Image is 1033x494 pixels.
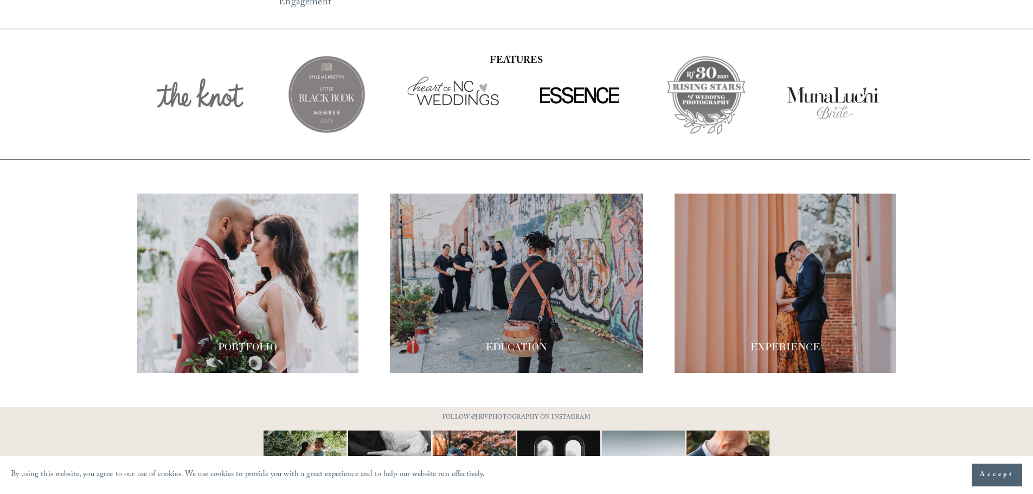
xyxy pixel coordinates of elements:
strong: FEATURES [490,53,543,70]
p: By using this website, you agree to our use of cookies. We use cookies to provide you with a grea... [11,467,485,483]
p: FOLLOW @JBIVPHOTOGRAPHY ON INSTAGRAM [422,412,612,424]
span: EDUCATION [486,341,547,353]
span: EXPERIENCE [750,341,820,353]
span: PORTFOLIO [218,341,277,353]
button: Accept [972,464,1022,486]
span: Accept [980,470,1014,480]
